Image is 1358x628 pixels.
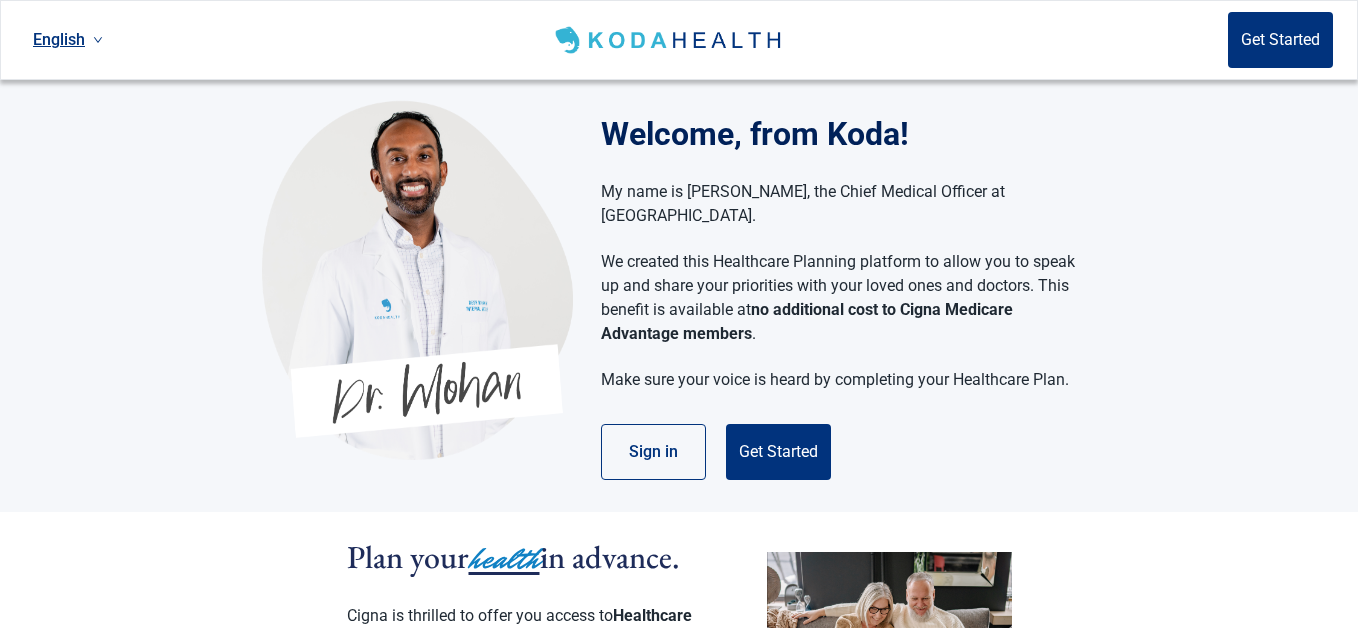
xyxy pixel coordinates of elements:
[347,536,469,578] span: Plan your
[601,250,1076,346] p: We created this Healthcare Planning platform to allow you to speak up and share your priorities w...
[551,24,788,56] img: Koda Health
[601,110,1096,158] div: Welcome, from Koda!
[601,368,1076,392] p: Make sure your voice is heard by completing your Healthcare Plan.
[262,100,573,460] img: Koda Health
[726,424,831,480] button: Get Started
[25,23,111,56] a: Current language: English
[540,536,680,578] span: in advance.
[347,606,613,625] span: Cigna is thrilled to offer you access to
[1228,12,1333,68] button: Get Started
[601,300,1013,343] strong: no additional cost to Cigna Medicare Advantage members
[469,537,540,581] span: health
[601,180,1076,228] p: My name is [PERSON_NAME], the Chief Medical Officer at [GEOGRAPHIC_DATA].
[601,424,706,480] button: Sign in
[93,35,103,45] span: down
